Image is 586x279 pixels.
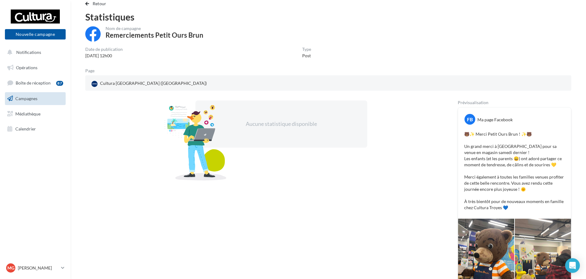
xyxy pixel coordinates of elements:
div: Open Intercom Messenger [565,258,580,273]
div: Type [302,47,311,51]
a: MG [PERSON_NAME] [5,262,66,274]
span: Retour [93,1,106,6]
p: [PERSON_NAME] [18,265,59,271]
div: Page [85,69,99,73]
a: Campagnes [4,92,67,105]
div: Statistiques [85,12,571,21]
span: Campagnes [15,96,37,101]
a: Médiathèque [4,107,67,120]
div: FB [465,114,475,125]
div: Post [302,53,311,59]
button: Notifications [4,46,64,59]
a: Calendrier [4,123,67,135]
span: Notifications [16,50,41,55]
div: Date de publication [85,47,123,51]
button: Nouvelle campagne [5,29,66,40]
span: Boîte de réception [16,80,51,85]
div: Aucune statistique disponible [215,120,348,128]
span: Opérations [16,65,37,70]
div: Nom de campagne [106,26,203,31]
p: 🐻✨ Merci Petit Ours Brun ! ✨🐻 Un grand merci à [GEOGRAPHIC_DATA] pour sa venue en magasin samedi ... [464,131,565,211]
a: Boîte de réception87 [4,76,67,89]
a: Cultura [GEOGRAPHIC_DATA] ([GEOGRAPHIC_DATA]) [90,79,249,88]
div: Cultura [GEOGRAPHIC_DATA] ([GEOGRAPHIC_DATA]) [90,79,208,88]
span: Médiathèque [15,111,40,116]
div: Prévisualisation [458,100,571,105]
div: 87 [56,81,63,86]
div: [DATE] 12h00 [85,53,123,59]
span: Calendrier [15,126,36,131]
div: Remerciements Petit Ours Brun [106,32,203,39]
span: MG [7,265,14,271]
a: Opérations [4,61,67,74]
div: Ma page Facebook [477,117,513,123]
